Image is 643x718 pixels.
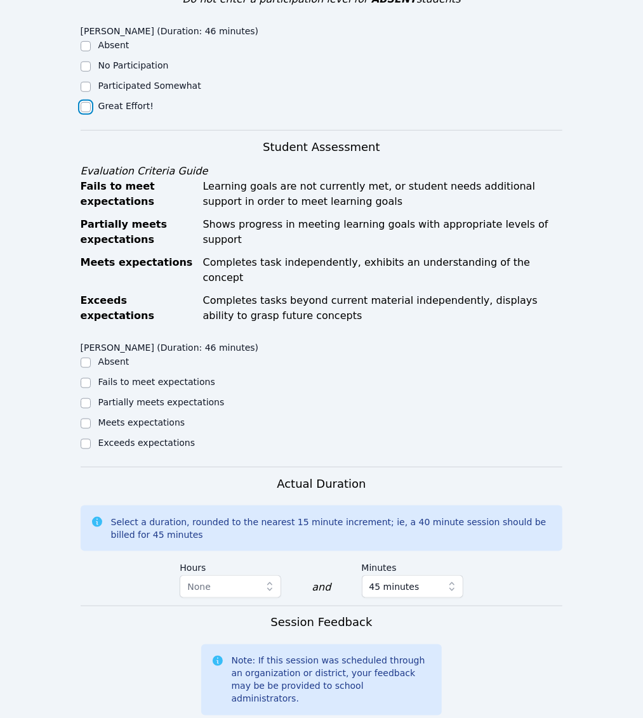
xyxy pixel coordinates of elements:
legend: [PERSON_NAME] (Duration: 46 minutes) [81,336,259,355]
div: Partially meets expectations [81,217,196,247]
span: 45 minutes [369,579,420,594]
span: None [187,582,211,592]
div: Completes tasks beyond current material independently, displays ability to grasp future concepts [203,293,563,323]
h3: Student Assessment [81,138,563,156]
button: 45 minutes [362,575,463,598]
div: and [312,580,331,595]
label: Hours [180,556,281,575]
div: Exceeds expectations [81,293,196,323]
label: Absent [98,40,129,50]
label: Fails to meet expectations [98,377,215,387]
legend: [PERSON_NAME] (Duration: 46 minutes) [81,20,259,39]
div: Shows progress in meeting learning goals with appropriate levels of support [203,217,563,247]
h3: Actual Duration [277,475,366,493]
label: No Participation [98,60,169,70]
label: Partially meets expectations [98,397,225,407]
label: Minutes [362,556,463,575]
button: None [180,575,281,598]
div: Select a duration, rounded to the nearest 15 minute increment; ie, a 40 minute session should be ... [111,516,553,541]
label: Absent [98,356,129,367]
div: Note: If this session was scheduled through an organization or district, your feedback may be be ... [232,655,432,705]
label: Meets expectations [98,417,185,428]
div: Learning goals are not currently met, or student needs additional support in order to meet learni... [203,179,563,209]
h3: Session Feedback [270,614,372,632]
label: Exceeds expectations [98,438,195,448]
div: Fails to meet expectations [81,179,196,209]
label: Participated Somewhat [98,81,201,91]
div: Meets expectations [81,255,196,285]
label: Great Effort! [98,101,154,111]
div: Completes task independently, exhibits an understanding of the concept [203,255,563,285]
div: Evaluation Criteria Guide [81,164,563,179]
